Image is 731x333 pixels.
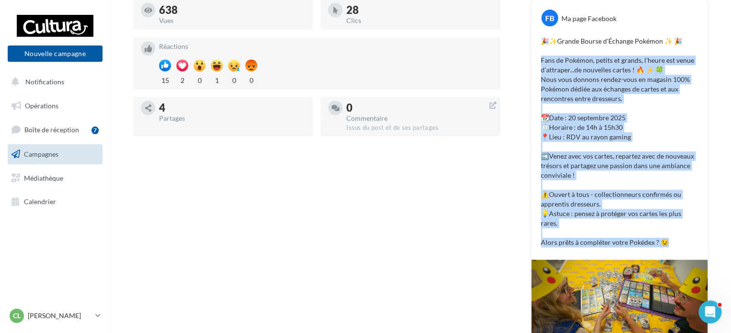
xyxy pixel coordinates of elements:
[24,173,63,182] span: Médiathèque
[8,46,103,62] button: Nouvelle campagne
[24,197,56,206] span: Calendrier
[6,72,101,92] button: Notifications
[24,126,79,134] span: Boîte de réception
[159,17,305,24] div: Vues
[159,103,305,113] div: 4
[6,192,104,212] a: Calendrier
[346,124,492,132] div: Issus du post et de ses partages
[541,10,558,26] div: FB
[25,78,64,86] span: Notifications
[159,43,492,50] div: Réactions
[346,5,492,15] div: 28
[24,150,58,158] span: Campagnes
[13,311,21,321] span: Cl
[91,126,99,134] div: 7
[346,17,492,24] div: Clics
[228,74,240,85] div: 0
[541,36,698,247] p: 🎉✨Grande Bourse d'Échange Pokémon ✨ 🎉 Fans de Pokémon, petits et grands, l'heure est venue d'attr...
[698,300,721,323] iframe: Intercom live chat
[25,102,58,110] span: Opérations
[346,103,492,113] div: 0
[8,307,103,325] a: Cl [PERSON_NAME]
[159,5,305,15] div: 638
[6,119,104,140] a: Boîte de réception7
[211,74,223,85] div: 1
[194,74,206,85] div: 0
[245,74,257,85] div: 0
[6,168,104,188] a: Médiathèque
[561,14,617,23] div: Ma page Facebook
[6,144,104,164] a: Campagnes
[28,311,91,321] p: [PERSON_NAME]
[159,115,305,122] div: Partages
[346,115,492,122] div: Commentaire
[159,74,171,85] div: 15
[176,74,188,85] div: 2
[6,96,104,116] a: Opérations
